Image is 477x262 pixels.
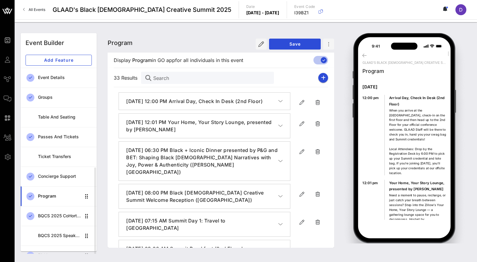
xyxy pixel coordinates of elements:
[246,10,279,16] p: [DATE] - [DATE]
[246,4,279,10] p: Date
[175,57,243,64] span: for all individuals in this event
[126,147,278,176] h4: [DATE] 06:30 PM Black + Iconic Dinner presented by P&G and BET: Shaping Black [DEMOGRAPHIC_DATA] ...
[21,186,97,206] a: Program
[114,74,141,81] span: 33 Results
[362,95,380,101] p: 12:00 pm
[274,41,316,47] span: Save
[21,206,97,226] a: BQCS 2025 CoHort Guestbook
[38,154,92,159] div: Ticket Transfers
[26,38,64,47] div: Event Builder
[21,88,97,107] a: Groups
[38,253,81,258] div: FAQ's
[269,39,321,50] button: Save
[38,174,92,179] div: Concierge Support
[126,98,278,105] h4: [DATE] 12:00 PM Arrival Day, Check In Desk (2nd Floor)
[19,5,49,15] a: All Events
[38,115,92,120] div: Table and Seating
[38,75,92,80] div: Event Details
[31,57,87,63] span: Add Feature
[38,213,81,219] div: BQCS 2025 CoHort Guestbook
[38,95,92,100] div: Groups
[294,4,315,10] p: Event Code
[389,95,446,107] p: Arrival Day, Check In Desk (2nd Floor)
[21,107,97,127] a: Table and Seating
[119,184,290,209] button: [DATE] 08:00 PM Black [DEMOGRAPHIC_DATA] Creative Summit Welcome Reception ([GEOGRAPHIC_DATA])
[53,5,231,14] span: GLAAD's Black [DEMOGRAPHIC_DATA] Creative Summit 2025
[119,93,290,110] button: [DATE] 12:00 PM Arrival Day, Check In Desk (2nd Floor)
[119,142,290,181] button: [DATE] 06:30 PM Black + Iconic Dinner presented by P&G and BET: Shaping Black [DEMOGRAPHIC_DATA] ...
[119,114,290,138] button: [DATE] 12:01 PM Your Home, Your Story Lounge, presented by [PERSON_NAME]
[362,67,446,74] div: Program
[389,108,446,174] span: When you arrive at the [GEOGRAPHIC_DATA], check-in on the first floor and then head up to the 2nd...
[21,226,97,246] a: BQCS 2025 Speaker Lineup
[38,134,92,140] div: Passes and Tickets
[21,68,97,88] a: Event Details
[126,217,278,232] h4: [DATE] 07:15 AM Summit Day 1: Travel to [GEOGRAPHIC_DATA]
[108,39,133,47] span: Program
[38,194,81,199] div: Program
[126,189,278,204] h4: [DATE] 08:00 PM Black [DEMOGRAPHIC_DATA] Creative Summit Welcome Reception ([GEOGRAPHIC_DATA])
[132,57,152,64] span: Program
[362,60,446,65] div: GLAAD's Black [DEMOGRAPHIC_DATA] Creative Summit 2025
[21,127,97,147] a: Passes and Tickets
[21,167,97,186] a: Concierge Support
[21,147,97,167] a: Ticket Transfers
[38,233,81,238] div: BQCS 2025 Speaker Lineup
[389,180,446,192] p: Your Home, Your Story Lounge, presented by [PERSON_NAME]
[294,10,315,16] p: I39BZ1
[26,55,92,66] button: Add Feature
[126,245,278,260] h4: [DATE] 08:00 AM Summit Breakfast (2nd Floor Lounge + Patio)
[362,83,446,90] p: [DATE]
[126,119,278,133] h4: [DATE] 12:01 PM Your Home, Your Story Lounge, presented by [PERSON_NAME]
[114,57,243,64] span: Display in GO app
[29,7,45,12] span: All Events
[459,7,463,13] span: D
[455,4,466,15] div: D
[362,180,380,186] p: 12:01 pm
[119,212,290,236] button: [DATE] 07:15 AM Summit Day 1: Travel to [GEOGRAPHIC_DATA]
